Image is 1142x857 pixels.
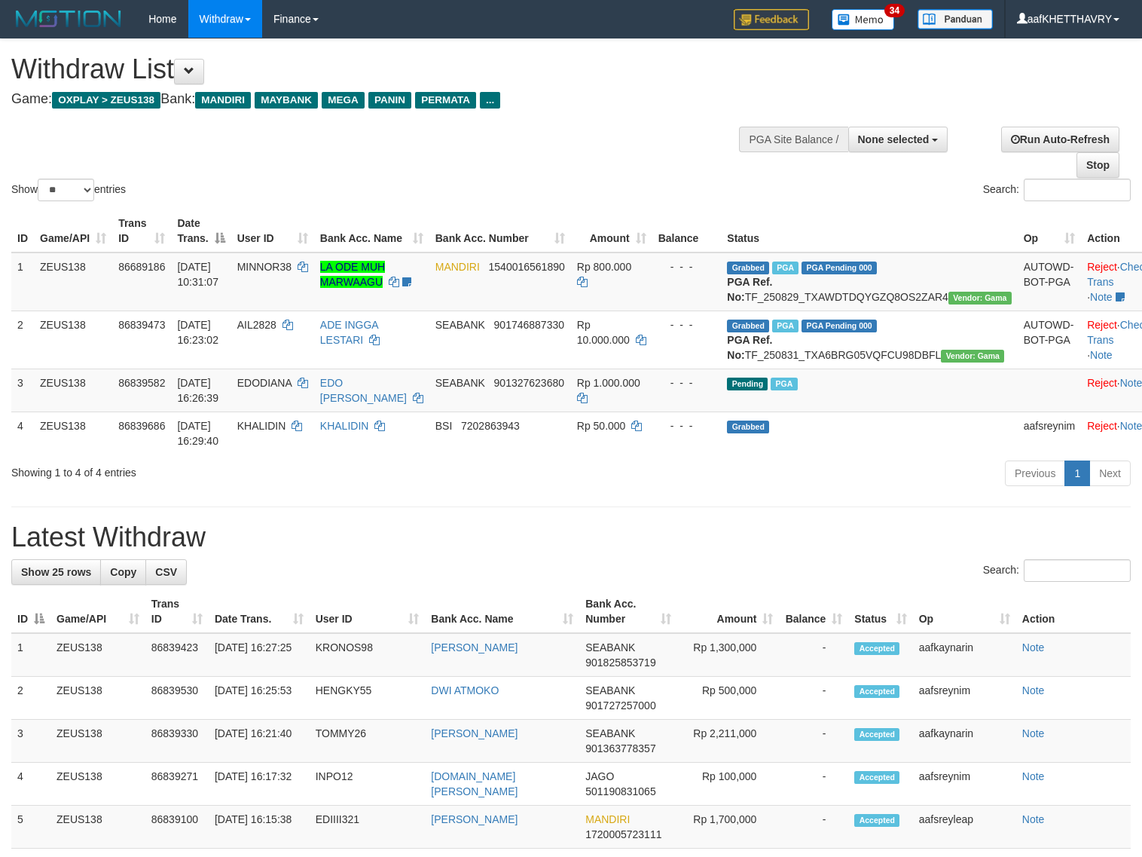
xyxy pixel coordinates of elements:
[431,813,518,825] a: [PERSON_NAME]
[11,522,1131,552] h1: Latest Withdraw
[854,814,899,827] span: Accepted
[34,311,112,369] td: ZEUS138
[34,412,112,455] td: ZEUS138
[779,806,848,849] td: -
[209,677,310,720] td: [DATE] 16:25:53
[913,633,1016,677] td: aafkaynarin
[50,633,145,677] td: ZEUS138
[11,253,34,311] td: 1
[11,459,465,480] div: Showing 1 to 4 of 4 entries
[1090,349,1113,361] a: Note
[727,276,772,303] b: PGA Ref. No:
[772,262,798,274] span: Marked by aafkaynarin
[779,590,848,633] th: Balance: activate to sort column ascending
[322,92,365,109] span: MEGA
[983,179,1131,201] label: Search:
[739,127,847,152] div: PGA Site Balance /
[118,377,165,389] span: 86839582
[11,720,50,763] td: 3
[155,566,177,578] span: CSV
[1089,461,1131,486] a: Next
[658,375,716,390] div: - - -
[38,179,94,201] select: Showentries
[310,806,426,849] td: EDIIII321
[579,590,677,633] th: Bank Acc. Number: activate to sort column ascending
[145,720,209,763] td: 86839330
[577,261,631,273] span: Rp 800.000
[21,566,91,578] span: Show 25 rows
[34,210,112,253] th: Game/API: activate to sort column ascending
[913,677,1016,720] td: aafsreynim
[100,559,146,585] a: Copy
[913,806,1016,849] td: aafsreyleap
[11,677,50,720] td: 2
[585,699,655,712] span: Copy 901727257000 to clipboard
[1076,152,1119,178] a: Stop
[11,590,50,633] th: ID: activate to sort column descending
[320,420,369,432] a: KHALIDIN
[431,684,499,696] a: DWI ATMOKO
[480,92,500,109] span: ...
[237,261,292,273] span: MINNOR38
[848,127,948,152] button: None selected
[209,720,310,763] td: [DATE] 16:21:40
[11,179,126,201] label: Show entries
[913,590,1016,633] th: Op: activate to sort column ascending
[320,319,378,346] a: ADE INGGA LESTARI
[585,684,635,696] span: SEABANK
[118,319,165,331] span: 86839473
[1087,319,1117,331] a: Reject
[1018,311,1081,369] td: AUTOWD-BOT-PGA
[1022,727,1045,739] a: Note
[11,92,747,107] h4: Game: Bank:
[858,133,930,145] span: None selected
[918,9,993,29] img: panduan.png
[50,720,145,763] td: ZEUS138
[585,657,655,669] span: Copy 901825853719 to clipboard
[435,261,480,273] span: MANDIRI
[1018,412,1081,455] td: aafsreynim
[772,320,798,332] span: Marked by aafkaynarin
[314,210,429,253] th: Bank Acc. Name: activate to sort column ascending
[310,720,426,763] td: TOMMY26
[50,806,145,849] td: ZEUS138
[50,763,145,806] td: ZEUS138
[368,92,411,109] span: PANIN
[415,92,476,109] span: PERMATA
[310,677,426,720] td: HENGKY55
[425,590,579,633] th: Bank Acc. Name: activate to sort column ascending
[195,92,251,109] span: MANDIRI
[771,378,797,390] span: Marked by aafkaynarin
[884,4,905,17] span: 34
[854,771,899,784] span: Accepted
[34,369,112,412] td: ZEUS138
[727,334,772,361] b: PGA Ref. No:
[802,320,877,332] span: PGA Pending
[577,377,640,389] span: Rp 1.000.000
[145,633,209,677] td: 86839423
[171,210,231,253] th: Date Trans.: activate to sort column descending
[11,8,126,30] img: MOTION_logo.png
[118,420,165,432] span: 86839686
[255,92,318,109] span: MAYBANK
[209,590,310,633] th: Date Trans.: activate to sort column ascending
[112,210,171,253] th: Trans ID: activate to sort column ascending
[209,806,310,849] td: [DATE] 16:15:38
[734,9,809,30] img: Feedback.jpg
[11,210,34,253] th: ID
[145,677,209,720] td: 86839530
[52,92,160,109] span: OXPLAY > ZEUS138
[677,720,779,763] td: Rp 2,211,000
[585,742,655,754] span: Copy 901363778357 to clipboard
[435,319,485,331] span: SEABANK
[585,641,635,653] span: SEABANK
[658,259,716,274] div: - - -
[11,412,34,455] td: 4
[585,727,635,739] span: SEABANK
[1087,420,1117,432] a: Reject
[948,292,1012,305] span: Vendor URL: https://trx31.1velocity.biz
[110,566,136,578] span: Copy
[1024,179,1131,201] input: Search:
[11,311,34,369] td: 2
[585,828,661,840] span: Copy 1720005723111 to clipboard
